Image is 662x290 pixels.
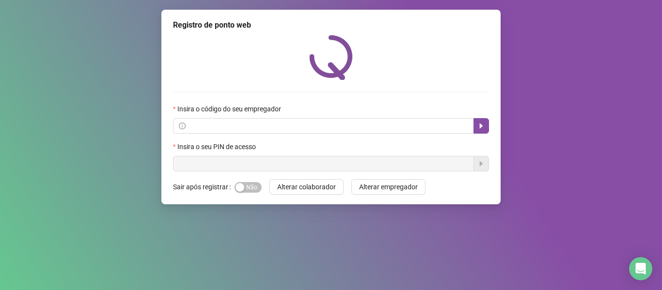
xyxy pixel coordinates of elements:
span: info-circle [179,122,186,129]
img: QRPoint [309,35,353,80]
div: Open Intercom Messenger [629,257,652,280]
label: Insira o seu PIN de acesso [173,141,262,152]
button: Alterar empregador [351,179,426,195]
span: Alterar empregador [359,182,418,192]
button: Alterar colaborador [269,179,344,195]
span: caret-right [477,122,485,130]
span: Alterar colaborador [277,182,336,192]
div: Registro de ponto web [173,19,489,31]
label: Sair após registrar [173,179,235,195]
label: Insira o código do seu empregador [173,104,287,114]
